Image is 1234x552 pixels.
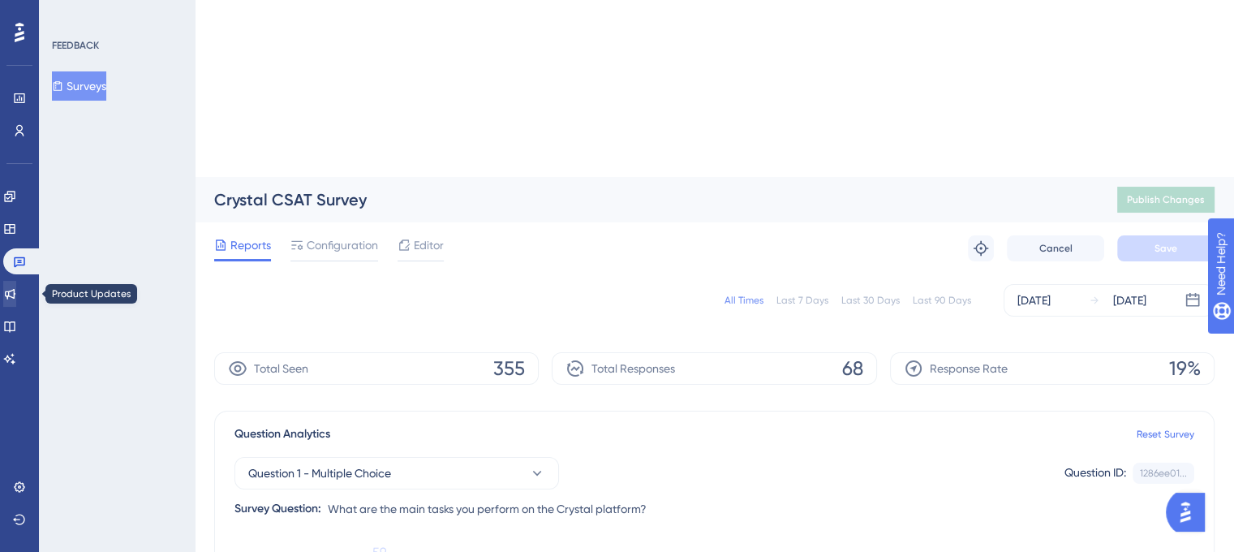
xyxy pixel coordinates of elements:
[248,464,391,483] span: Question 1 - Multiple Choice
[254,359,308,378] span: Total Seen
[1140,467,1187,480] div: 1286ee01...
[1137,428,1194,441] a: Reset Survey
[913,294,971,307] div: Last 90 Days
[1154,242,1177,255] span: Save
[52,39,99,52] div: FEEDBACK
[1169,356,1201,382] span: 19%
[214,188,1077,211] div: Crystal CSAT Survey
[1064,463,1126,484] div: Question ID:
[234,457,559,489] button: Question 1 - Multiple Choice
[38,4,101,24] span: Need Help?
[1117,235,1215,261] button: Save
[776,294,828,307] div: Last 7 Days
[234,499,321,519] div: Survey Question:
[930,359,1008,378] span: Response Rate
[1113,291,1146,310] div: [DATE]
[842,356,863,382] span: 68
[1166,488,1215,537] iframe: UserGuiding AI Assistant Launcher
[1117,187,1215,213] button: Publish Changes
[234,425,330,444] span: Question Analytics
[841,294,900,307] div: Last 30 Days
[1017,291,1051,310] div: [DATE]
[52,71,106,101] button: Surveys
[328,499,647,519] span: What are the main tasks you perform on the Crystal platform?
[230,235,271,255] span: Reports
[591,359,675,378] span: Total Responses
[724,294,763,307] div: All Times
[493,356,525,382] span: 355
[1039,242,1073,255] span: Cancel
[307,235,378,255] span: Configuration
[414,235,444,255] span: Editor
[1127,193,1205,206] span: Publish Changes
[1007,235,1104,261] button: Cancel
